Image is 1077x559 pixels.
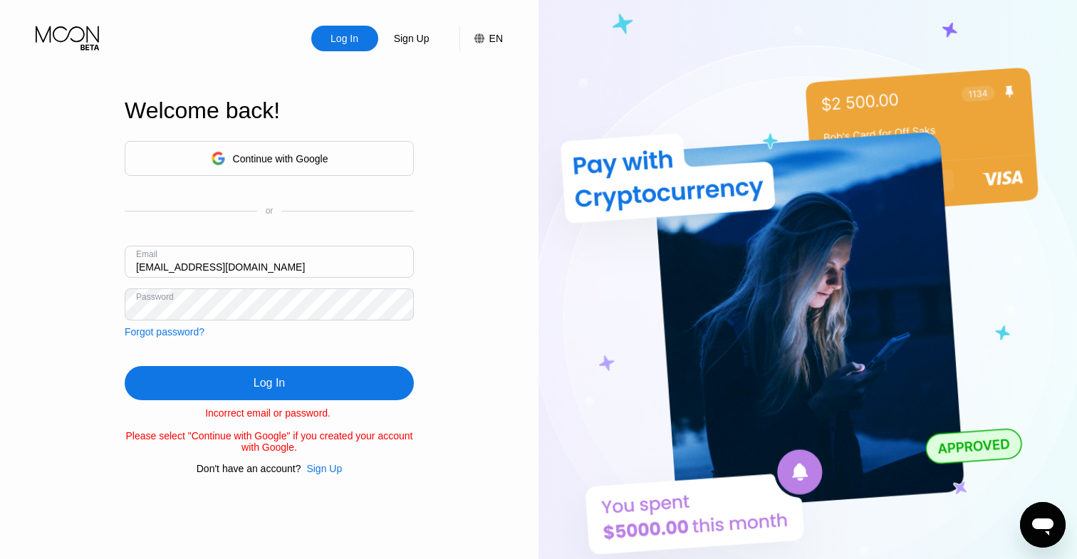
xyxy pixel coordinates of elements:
div: Welcome back! [125,98,414,124]
div: Sign Up [378,26,445,51]
iframe: Button to launch messaging window [1020,502,1066,548]
div: Log In [311,26,378,51]
div: or [266,206,274,216]
div: Sign Up [392,31,431,46]
div: Email [136,249,157,259]
div: Forgot password? [125,326,204,338]
div: Incorrect email or password. Please select "Continue with Google" if you created your account wit... [125,407,414,453]
div: Sign Up [301,463,342,474]
div: EN [459,26,503,51]
div: Password [136,292,174,302]
div: Continue with Google [125,141,414,176]
div: Log In [254,376,285,390]
div: Don't have an account? [197,463,301,474]
div: Sign Up [306,463,342,474]
div: Log In [125,366,414,400]
div: EN [489,33,503,44]
div: Continue with Google [233,153,328,164]
div: Log In [329,31,360,46]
